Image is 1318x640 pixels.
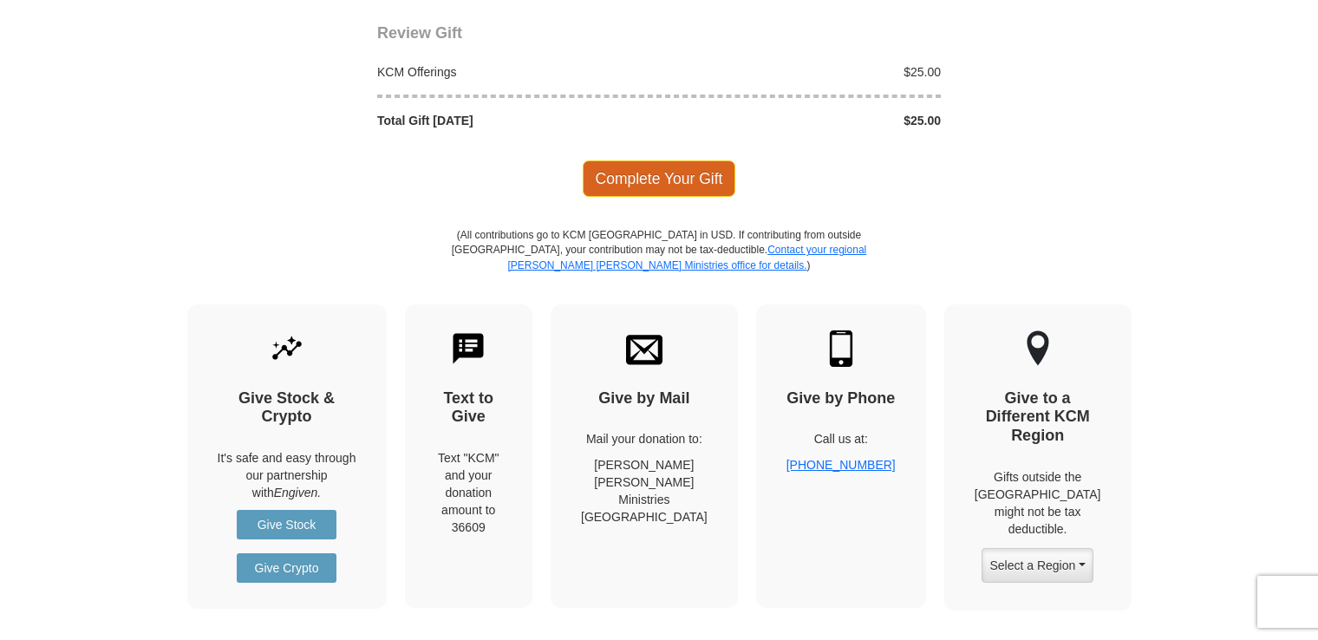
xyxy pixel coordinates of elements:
[507,244,866,271] a: Contact your regional [PERSON_NAME] [PERSON_NAME] Ministries office for details.
[237,553,336,583] a: Give Crypto
[659,63,950,81] div: $25.00
[450,330,486,367] img: text-to-give.svg
[786,430,896,447] p: Call us at:
[975,389,1101,446] h4: Give to a Different KCM Region
[786,458,896,472] a: [PHONE_NUMBER]
[237,510,336,539] a: Give Stock
[1026,330,1050,367] img: other-region
[377,24,462,42] span: Review Gift
[583,160,736,197] span: Complete Your Gift
[982,548,1093,583] button: Select a Region
[451,228,867,304] p: (All contributions go to KCM [GEOGRAPHIC_DATA] in USD. If contributing from outside [GEOGRAPHIC_D...
[626,330,662,367] img: envelope.svg
[581,389,708,408] h4: Give by Mail
[435,389,503,427] h4: Text to Give
[369,63,660,81] div: KCM Offerings
[786,389,896,408] h4: Give by Phone
[269,330,305,367] img: give-by-stock.svg
[274,486,321,500] i: Engiven.
[581,456,708,526] p: [PERSON_NAME] [PERSON_NAME] Ministries [GEOGRAPHIC_DATA]
[823,330,859,367] img: mobile.svg
[218,389,356,427] h4: Give Stock & Crypto
[975,468,1101,538] p: Gifts outside the [GEOGRAPHIC_DATA] might not be tax deductible.
[435,449,503,536] div: Text "KCM" and your donation amount to 36609
[369,112,660,129] div: Total Gift [DATE]
[659,112,950,129] div: $25.00
[218,449,356,501] p: It's safe and easy through our partnership with
[581,430,708,447] p: Mail your donation to:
